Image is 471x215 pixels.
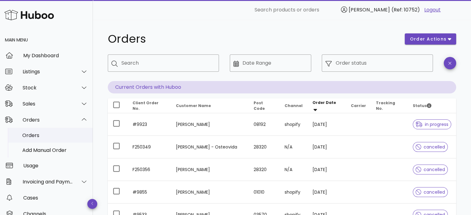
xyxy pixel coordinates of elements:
span: Channel [285,103,303,108]
span: Order Date [312,100,336,105]
span: Status [413,103,431,108]
span: cancelled [416,167,445,172]
span: Carrier [351,103,366,108]
th: Channel [280,98,307,113]
td: 28320 [249,136,280,158]
td: shopify [280,181,307,204]
div: Add Manual Order [22,147,88,153]
div: Orders [23,117,73,123]
td: [PERSON_NAME] [171,181,249,204]
td: N/A [280,158,307,181]
span: Post Code [254,100,265,111]
td: 01010 [249,181,280,204]
td: [PERSON_NAME] - Osteovida [171,136,249,158]
div: Orders [22,132,88,138]
span: Customer Name [176,103,211,108]
div: Invoicing and Payments [23,179,73,185]
span: (Ref: 10752) [391,6,420,13]
div: My Dashboard [23,53,88,58]
a: Logout [424,6,441,14]
td: N/A [280,136,307,158]
td: [DATE] [307,158,346,181]
span: Client Order No. [133,100,159,111]
td: [DATE] [307,181,346,204]
td: F250349 [128,136,171,158]
span: order actions [410,36,447,42]
td: [DATE] [307,113,346,136]
th: Tracking No. [371,98,408,113]
span: in progress [416,122,448,127]
td: #9855 [128,181,171,204]
td: shopify [280,113,307,136]
td: F250356 [128,158,171,181]
button: order actions [405,33,456,45]
td: #9923 [128,113,171,136]
td: 28320 [249,158,280,181]
th: Client Order No. [128,98,171,113]
span: Tracking No. [376,100,395,111]
span: [PERSON_NAME] [349,6,390,13]
th: Order Date: Sorted descending. Activate to remove sorting. [307,98,346,113]
p: Current Orders with Huboo [108,81,456,93]
div: Sales [23,101,73,107]
th: Carrier [346,98,371,113]
td: [DATE] [307,136,346,158]
div: Listings [23,69,73,75]
div: Stock [23,85,73,91]
div: Usage [23,163,88,169]
th: Status [408,98,456,113]
span: cancelled [416,145,445,149]
td: 08192 [249,113,280,136]
th: Post Code [249,98,280,113]
span: cancelled [416,190,445,194]
h1: Orders [108,33,397,45]
div: Cases [23,195,88,201]
td: [PERSON_NAME] [171,113,249,136]
td: [PERSON_NAME] [171,158,249,181]
img: Huboo Logo [4,8,54,22]
th: Customer Name [171,98,249,113]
